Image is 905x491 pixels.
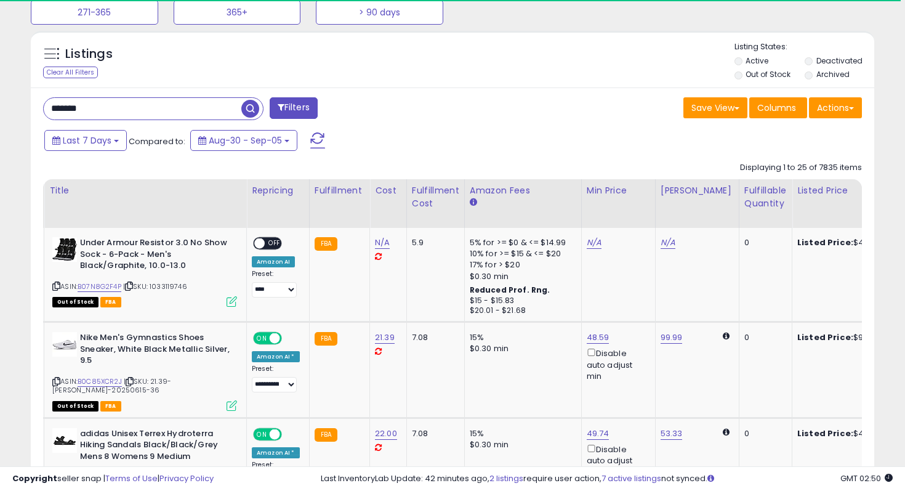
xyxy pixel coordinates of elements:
[683,97,747,118] button: Save View
[661,237,675,249] a: N/A
[797,428,899,439] div: $49.74
[809,97,862,118] button: Actions
[63,134,111,147] span: Last 7 Days
[470,343,572,354] div: $0.30 min
[470,197,477,208] small: Amazon Fees.
[252,270,300,298] div: Preset:
[254,333,270,344] span: ON
[412,428,455,439] div: 7.08
[100,401,121,412] span: FBA
[757,102,796,114] span: Columns
[470,296,572,306] div: $15 - $15.83
[321,473,893,485] div: Last InventoryLab Update: 42 minutes ago, require user action, not synced.
[797,331,853,343] b: Listed Price:
[587,346,646,382] div: Disable auto adjust min
[816,69,850,79] label: Archived
[744,428,782,439] div: 0
[105,473,158,484] a: Terms of Use
[744,332,782,343] div: 0
[412,332,455,343] div: 7.08
[375,331,395,344] a: 21.39
[797,428,853,439] b: Listed Price:
[489,473,523,484] a: 2 listings
[315,184,364,197] div: Fulfillment
[270,97,318,119] button: Filters
[587,428,609,440] a: 49.74
[254,429,270,439] span: ON
[129,136,185,147] span: Compared to:
[315,237,337,251] small: FBA
[797,237,853,248] b: Listed Price:
[470,428,572,439] div: 15%
[797,184,904,197] div: Listed Price
[12,473,57,484] strong: Copyright
[470,439,572,450] div: $0.30 min
[601,473,661,484] a: 7 active listings
[749,97,807,118] button: Columns
[470,237,572,248] div: 5% for >= $0 & <= $14.99
[80,428,230,466] b: adidas Unisex Terrex Hydroterra Hiking Sandals Black/Black/Grey Mens 8 Womens 9 Medium
[740,162,862,174] div: Displaying 1 to 25 of 7835 items
[52,401,99,412] span: All listings that are currently out of stock and unavailable for purchase on Amazon
[470,285,550,295] b: Reduced Prof. Rng.
[587,331,609,344] a: 48.59
[252,447,300,458] div: Amazon AI *
[587,237,601,249] a: N/A
[123,282,187,291] span: | SKU: 1033119746
[661,331,683,344] a: 99.99
[744,184,787,210] div: Fulfillable Quantity
[44,130,127,151] button: Last 7 Days
[661,184,734,197] div: [PERSON_NAME]
[797,237,899,248] div: $44.96
[252,365,300,392] div: Preset:
[315,428,337,442] small: FBA
[78,282,121,292] a: B07N8G2F4P
[78,376,122,387] a: B0C85XCR2J
[80,332,230,370] b: Nike Men's Gymnastics Shoes Sneaker, White Black Metallic Silver, 9.5
[816,55,863,66] label: Deactivated
[375,237,390,249] a: N/A
[159,473,214,484] a: Privacy Policy
[375,428,397,440] a: 22.00
[412,237,455,248] div: 5.9
[587,442,646,478] div: Disable auto adjust min
[470,248,572,259] div: 10% for >= $15 & <= $20
[280,333,300,344] span: OFF
[52,332,77,357] img: 31pNUolSqPL._SL40_.jpg
[52,376,171,395] span: | SKU: 21.39-[PERSON_NAME]-20250615-36
[80,237,230,275] b: Under Armour Resistor 3.0 No Show Sock - 6-Pack - Men's Black/Graphite, 10.0-13.0
[470,184,576,197] div: Amazon Fees
[100,297,121,307] span: FBA
[797,332,899,343] div: $99.99
[734,41,875,53] p: Listing States:
[315,332,337,346] small: FBA
[52,237,77,262] img: 51dYiGV-DeL._SL40_.jpg
[661,428,683,440] a: 53.33
[52,297,99,307] span: All listings that are currently out of stock and unavailable for purchase on Amazon
[252,184,304,197] div: Repricing
[375,184,401,197] div: Cost
[49,184,241,197] div: Title
[280,429,300,439] span: OFF
[470,259,572,270] div: 17% for > $20
[12,473,214,485] div: seller snap | |
[52,237,237,306] div: ASIN:
[265,238,284,249] span: OFF
[470,271,572,282] div: $0.30 min
[840,473,893,484] span: 2025-09-13 02:50 GMT
[252,256,295,267] div: Amazon AI
[587,184,650,197] div: Min Price
[65,46,113,63] h5: Listings
[746,69,790,79] label: Out of Stock
[190,130,297,151] button: Aug-30 - Sep-05
[52,332,237,410] div: ASIN:
[744,237,782,248] div: 0
[470,306,572,316] div: $20.01 - $21.68
[252,351,300,362] div: Amazon AI *
[470,332,572,343] div: 15%
[209,134,282,147] span: Aug-30 - Sep-05
[412,184,459,210] div: Fulfillment Cost
[52,428,77,453] img: 31TBk4pYlaL._SL40_.jpg
[746,55,768,66] label: Active
[43,67,98,78] div: Clear All Filters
